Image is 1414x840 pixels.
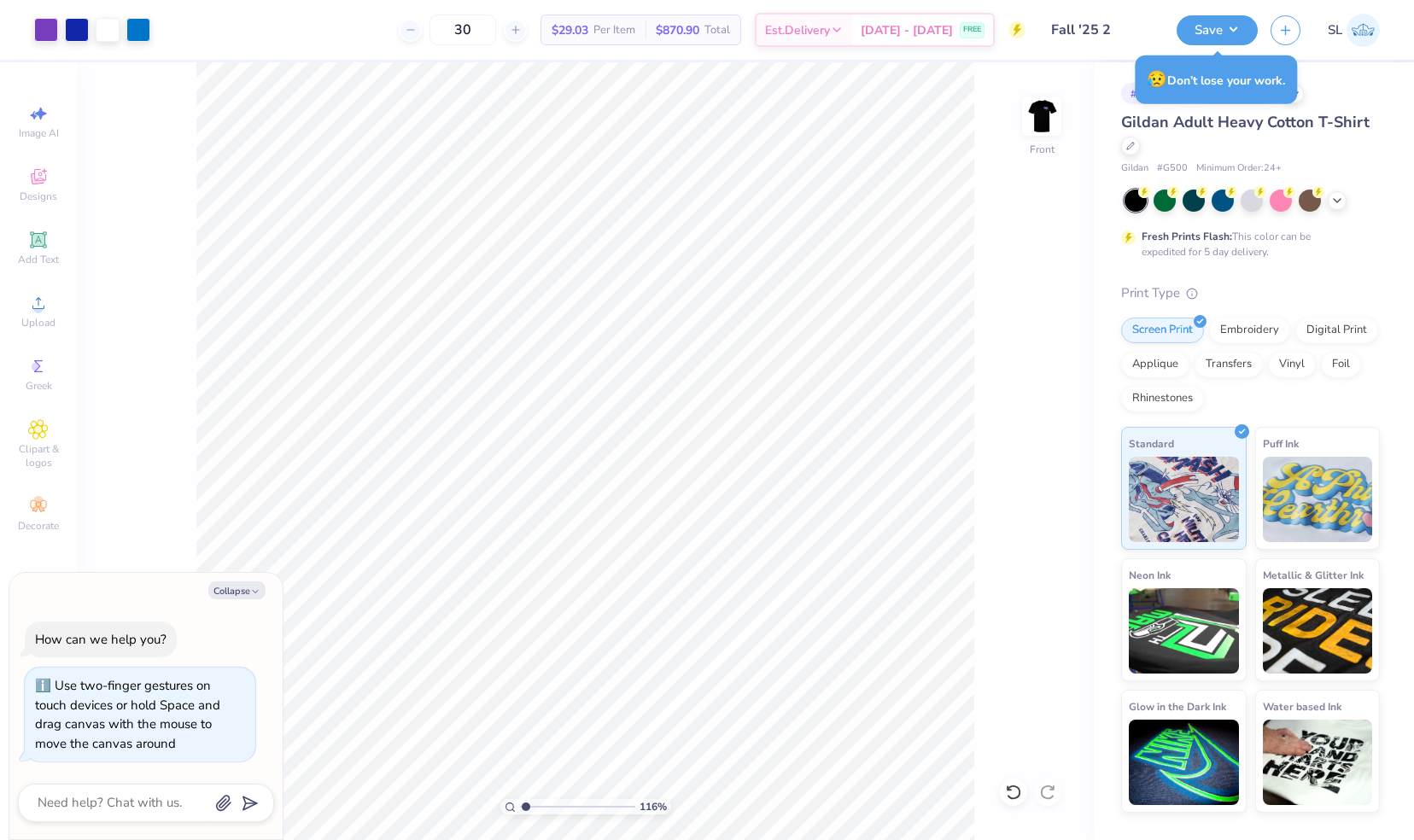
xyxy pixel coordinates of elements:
[1321,352,1361,377] div: Foil
[1129,697,1226,715] span: Glow in the Dark Ink
[21,316,56,330] span: Upload
[1263,588,1373,674] img: Metallic & Glitter Ink
[18,253,59,266] span: Add Text
[1030,142,1055,157] div: Front
[1177,15,1258,45] button: Save
[429,15,496,45] input: – –
[1196,161,1282,176] span: Minimum Order: 24 +
[9,442,68,470] span: Clipart & logos
[1121,283,1380,303] div: Print Type
[1263,720,1373,805] img: Water based Ink
[1129,566,1171,584] span: Neon Ink
[1209,318,1290,343] div: Embroidery
[1268,352,1316,377] div: Vinyl
[1135,55,1297,104] div: Don’t lose your work.
[1129,457,1239,542] img: Standard
[1025,99,1059,133] img: Front
[1328,14,1380,47] a: SL
[1121,318,1204,343] div: Screen Print
[1121,83,1189,104] div: # 505207A
[861,21,953,39] span: [DATE] - [DATE]
[20,190,57,203] span: Designs
[26,379,52,393] span: Greek
[1295,318,1378,343] div: Digital Print
[1142,229,1352,260] div: This color can be expedited for 5 day delivery.
[1121,352,1189,377] div: Applique
[1129,435,1174,452] span: Standard
[593,21,635,39] span: Per Item
[1142,230,1232,243] strong: Fresh Prints Flash:
[1328,20,1342,40] span: SL
[1129,588,1239,674] img: Neon Ink
[35,677,220,752] div: Use two-finger gestures on touch devices or hold Space and drag canvas with the mouse to move the...
[208,581,266,599] button: Collapse
[1147,68,1167,90] span: 😥
[552,21,588,39] span: $29.03
[1195,352,1263,377] div: Transfers
[1263,697,1341,715] span: Water based Ink
[1157,161,1188,176] span: # G500
[1263,566,1364,584] span: Metallic & Glitter Ink
[963,24,981,36] span: FREE
[1121,112,1370,132] span: Gildan Adult Heavy Cotton T-Shirt
[704,21,730,39] span: Total
[1129,720,1239,805] img: Glow in the Dark Ink
[35,631,167,648] div: How can we help you?
[765,21,830,39] span: Est. Delivery
[1121,161,1148,176] span: Gildan
[656,21,699,39] span: $870.90
[1347,14,1380,47] img: Siqi Li
[640,799,667,814] span: 116 %
[1038,13,1164,47] input: Untitled Design
[1263,457,1373,542] img: Puff Ink
[1263,435,1299,452] span: Puff Ink
[19,126,59,140] span: Image AI
[18,519,59,533] span: Decorate
[1121,386,1204,411] div: Rhinestones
